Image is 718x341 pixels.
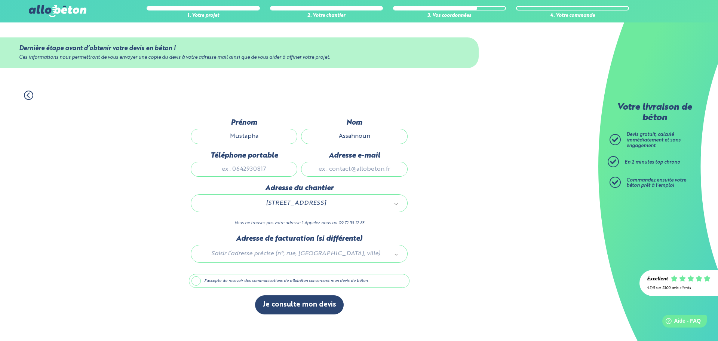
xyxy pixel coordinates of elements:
input: ex : contact@allobeton.fr [301,162,408,177]
span: En 2 minutes top chrono [625,160,680,165]
label: Téléphone portable [191,152,297,160]
span: Devis gratuit, calculé immédiatement et sans engagement [626,132,681,148]
button: Je consulte mon devis [255,295,344,314]
div: 4. Votre commande [516,13,629,19]
a: [STREET_ADDRESS] [199,198,400,208]
div: 4.7/5 sur 2300 avis clients [647,286,711,290]
label: Adresse du chantier [191,184,408,192]
img: allobéton [29,5,86,17]
div: 3. Vos coordonnées [393,13,506,19]
label: Prénom [191,119,297,127]
label: Nom [301,119,408,127]
div: 2. Votre chantier [270,13,383,19]
input: Quel est votre nom de famille ? [301,129,408,144]
span: [STREET_ADDRESS] [202,198,390,208]
input: Quel est votre prénom ? [191,129,297,144]
span: Commandez ensuite votre béton prêt à l'emploi [626,178,686,188]
div: 1. Votre projet [147,13,260,19]
div: Dernière étape avant d’obtenir votre devis en béton ! [19,45,460,52]
label: Adresse e-mail [301,152,408,160]
input: ex : 0642930817 [191,162,297,177]
p: Votre livraison de béton [611,103,697,123]
p: Vous ne trouvez pas votre adresse ? Appelez-nous au 09 72 55 12 83 [191,220,408,227]
iframe: Help widget launcher [651,312,710,333]
div: Ces informations nous permettront de vous envoyer une copie du devis à votre adresse mail ainsi q... [19,55,460,61]
div: Excellent [647,277,668,282]
label: J'accepte de recevoir des communications de allobéton concernant mon devis de béton. [189,274,409,288]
